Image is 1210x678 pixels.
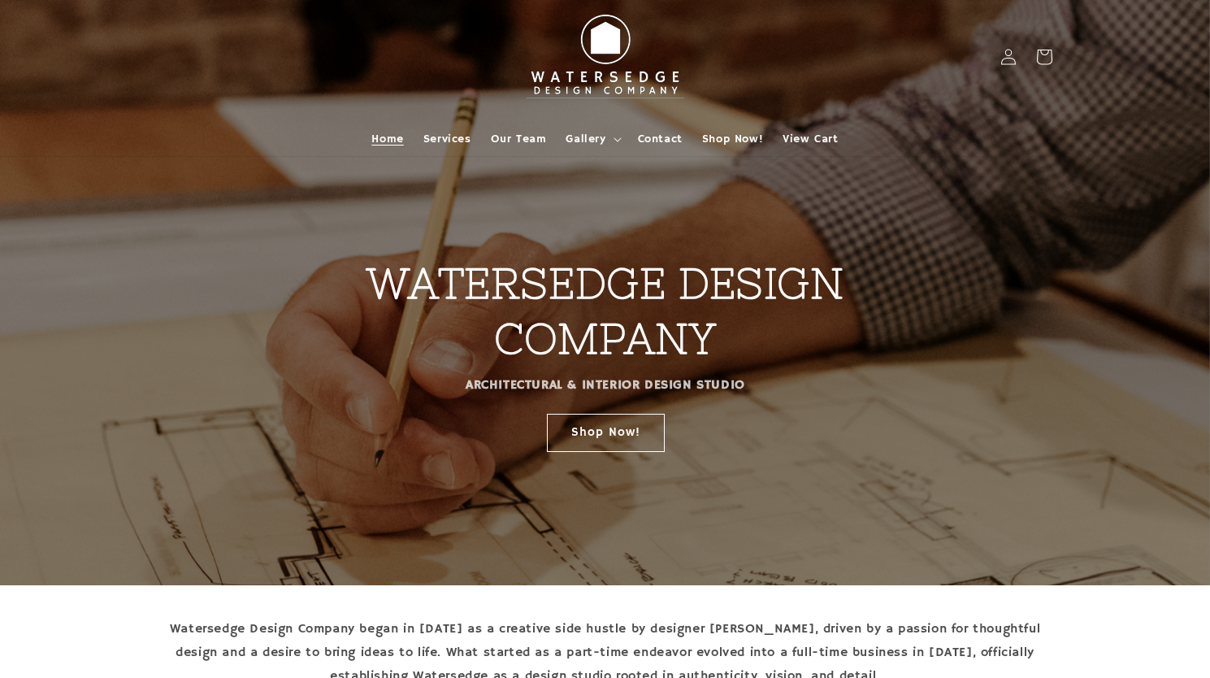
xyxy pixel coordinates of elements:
span: View Cart [783,132,838,146]
a: Shop Now! [546,413,664,451]
img: Watersedge Design Co [516,7,695,107]
a: Contact [628,122,692,156]
span: Services [423,132,471,146]
summary: Gallery [556,122,627,156]
span: Home [371,132,403,146]
span: Shop Now! [702,132,763,146]
span: Gallery [566,132,605,146]
a: View Cart [773,122,848,156]
strong: WATERSEDGE DESIGN COMPANY [366,259,844,363]
a: Our Team [481,122,557,156]
a: Shop Now! [692,122,773,156]
a: Home [362,122,413,156]
a: Services [414,122,481,156]
span: Contact [638,132,683,146]
strong: ARCHITECTURAL & INTERIOR DESIGN STUDIO [466,377,745,393]
span: Our Team [491,132,547,146]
